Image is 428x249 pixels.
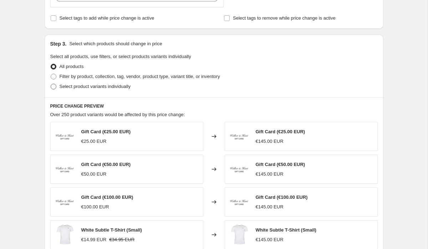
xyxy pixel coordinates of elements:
p: Select which products should change in price [69,40,162,47]
span: Gift Card (€100.00 EUR) [81,194,133,200]
img: White_T-shirt_7b232381-aead-443e-b240-b12b69b676a1_80x.jpg [54,224,76,245]
span: Select product variants individually [60,84,131,89]
img: White_T-shirt_7b232381-aead-443e-b240-b12b69b676a1_80x.jpg [229,224,250,245]
span: €50.00 EUR [81,171,107,177]
span: Select tags to add while price change is active [60,15,154,21]
span: Gift Card (€50.00 EUR) [256,162,305,167]
span: Gift Card (€50.00 EUR) [81,162,131,167]
img: GIFT_CARD_80x.jpg [54,191,76,213]
img: GIFT_CARD_80x.jpg [229,191,250,213]
span: Select all products, use filters, or select products variants individually [50,54,191,59]
h6: PRICE CHANGE PREVIEW [50,103,378,109]
span: €14.99 EUR [81,237,107,242]
span: All products [60,64,84,69]
span: €100.00 EUR [81,204,109,209]
span: €145.00 EUR [256,171,284,177]
span: White Subtle T-Shirt (Small) [256,227,316,233]
img: GIFT_CARD_80x.jpg [229,126,250,147]
img: GIFT_CARD_80x.jpg [54,159,76,180]
span: Gift Card (€25.00 EUR) [81,129,131,134]
span: Over 250 product variants would be affected by this price change: [50,112,185,117]
span: White Subtle T-Shirt (Small) [81,227,142,233]
h2: Step 3. [50,40,67,47]
span: €145.00 EUR [256,237,284,242]
span: €145.00 EUR [256,139,284,144]
span: Gift Card (€25.00 EUR) [256,129,305,134]
img: GIFT_CARD_80x.jpg [229,159,250,180]
span: €25.00 EUR [81,139,107,144]
span: €145.00 EUR [256,204,284,209]
span: Filter by product, collection, tag, vendor, product type, variant title, or inventory [60,74,220,79]
span: Gift Card (€100.00 EUR) [256,194,308,200]
span: Select tags to remove while price change is active [233,15,336,21]
span: €34.95 EUR [109,237,134,242]
img: GIFT_CARD_80x.jpg [54,126,76,147]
